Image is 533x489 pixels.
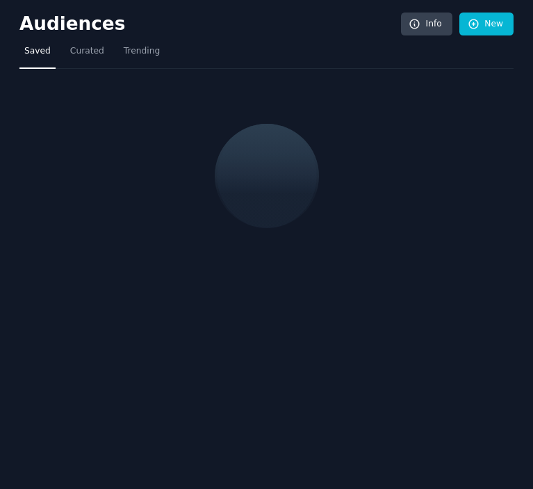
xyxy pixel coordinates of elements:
[65,40,109,69] a: Curated
[70,45,104,58] span: Curated
[459,13,514,36] a: New
[119,40,165,69] a: Trending
[124,45,160,58] span: Trending
[401,13,452,36] a: Info
[19,40,56,69] a: Saved
[19,13,401,35] h2: Audiences
[24,45,51,58] span: Saved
